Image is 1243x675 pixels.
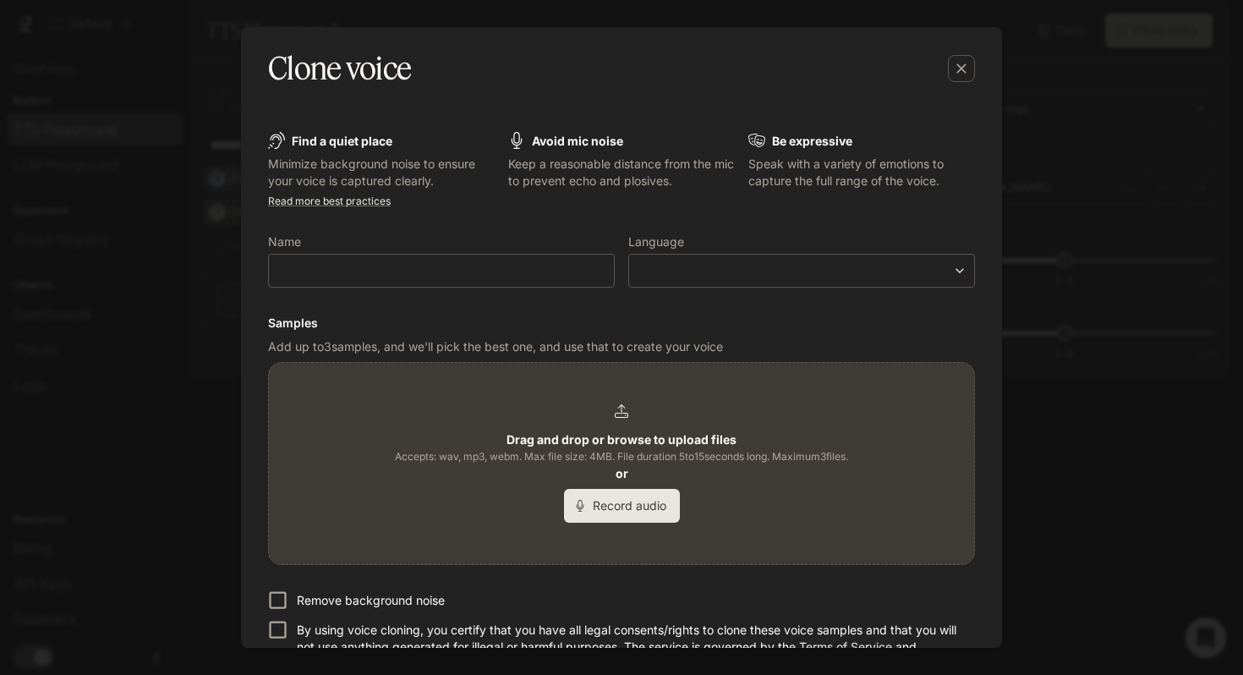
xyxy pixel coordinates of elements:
[268,338,975,355] p: Add up to 3 samples, and we'll pick the best one, and use that to create your voice
[268,195,391,207] a: Read more best practices
[507,432,736,447] b: Drag and drop or browse to upload files
[268,47,411,90] h5: Clone voice
[292,134,392,148] b: Find a quiet place
[508,156,735,189] p: Keep a reasonable distance from the mic to prevent echo and plosives.
[628,236,684,248] p: Language
[629,262,974,279] div: ​
[268,315,975,332] h6: Samples
[297,592,445,609] p: Remove background noise
[799,639,892,654] a: Terms of Service
[532,134,623,148] b: Avoid mic noise
[395,448,848,465] span: Accepts: wav, mp3, webm. Max file size: 4MB. File duration 5 to 15 seconds long. Maximum 3 files.
[748,156,975,189] p: Speak with a variety of emotions to capture the full range of the voice.
[616,466,628,480] b: or
[772,134,852,148] b: Be expressive
[268,156,495,189] p: Minimize background noise to ensure your voice is captured clearly.
[564,489,680,523] button: Record audio
[268,236,301,248] p: Name
[297,622,961,672] p: By using voice cloning, you certify that you have all legal consents/rights to clone these voice ...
